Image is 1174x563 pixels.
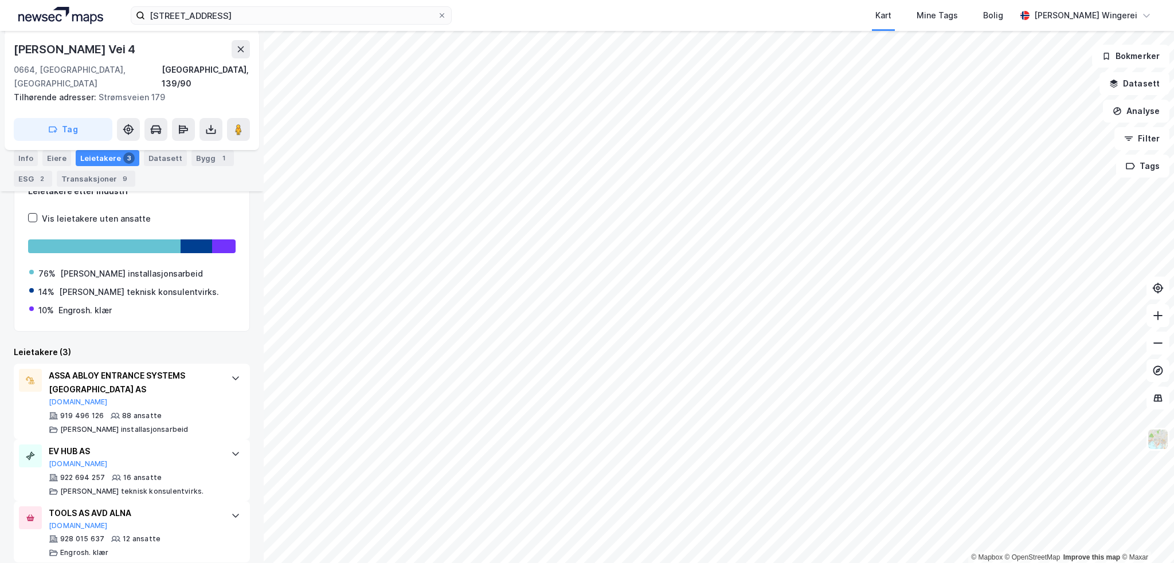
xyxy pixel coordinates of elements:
[49,506,220,520] div: TOOLS AS AVD ALNA
[14,92,99,102] span: Tilhørende adresser:
[1092,45,1169,68] button: Bokmerker
[60,487,204,496] div: [PERSON_NAME] teknisk konsulentvirks.
[1117,508,1174,563] iframe: Chat Widget
[122,411,162,420] div: 88 ansatte
[983,9,1003,22] div: Bolig
[49,369,220,396] div: ASSA ABLOY ENTRANCE SYSTEMS [GEOGRAPHIC_DATA] AS
[1034,9,1137,22] div: [PERSON_NAME] Wingerei
[28,184,236,198] div: Leietakere etter industri
[38,267,56,281] div: 76%
[191,150,234,166] div: Bygg
[38,304,54,317] div: 10%
[14,63,162,90] div: 0664, [GEOGRAPHIC_DATA], [GEOGRAPHIC_DATA]
[971,553,1003,561] a: Mapbox
[49,397,108,407] button: [DOMAIN_NAME]
[76,150,139,166] div: Leietakere
[14,90,241,104] div: Strømsveien 179
[917,9,958,22] div: Mine Tags
[14,345,250,359] div: Leietakere (3)
[49,459,108,468] button: [DOMAIN_NAME]
[57,171,135,187] div: Transaksjoner
[1116,155,1169,178] button: Tags
[18,7,103,24] img: logo.a4113a55bc3d86da70a041830d287a7e.svg
[1063,553,1120,561] a: Improve this map
[1114,127,1169,150] button: Filter
[1099,72,1169,95] button: Datasett
[59,285,219,299] div: [PERSON_NAME] teknisk konsulentvirks.
[218,152,229,164] div: 1
[49,521,108,530] button: [DOMAIN_NAME]
[1103,100,1169,123] button: Analyse
[123,152,135,164] div: 3
[60,411,104,420] div: 919 496 126
[145,7,437,24] input: Søk på adresse, matrikkel, gårdeiere, leietakere eller personer
[123,473,162,482] div: 16 ansatte
[36,173,48,184] div: 2
[60,425,189,434] div: [PERSON_NAME] installasjonsarbeid
[162,63,251,90] div: [GEOGRAPHIC_DATA], 139/90
[119,173,131,184] div: 9
[38,285,54,299] div: 14%
[1147,428,1169,450] img: Z
[60,473,105,482] div: 922 694 257
[58,304,112,317] div: Engrosh. klær
[1005,553,1060,561] a: OpenStreetMap
[144,150,187,166] div: Datasett
[42,212,151,226] div: Vis leietakere uten ansatte
[875,9,891,22] div: Kart
[60,267,203,281] div: [PERSON_NAME] installasjonsarbeid
[14,118,112,141] button: Tag
[60,534,104,544] div: 928 015 637
[123,534,161,544] div: 12 ansatte
[14,171,52,187] div: ESG
[42,150,71,166] div: Eiere
[49,444,220,458] div: EV HUB AS
[14,40,138,58] div: [PERSON_NAME] Vei 4
[14,150,38,166] div: Info
[60,548,109,557] div: Engrosh. klær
